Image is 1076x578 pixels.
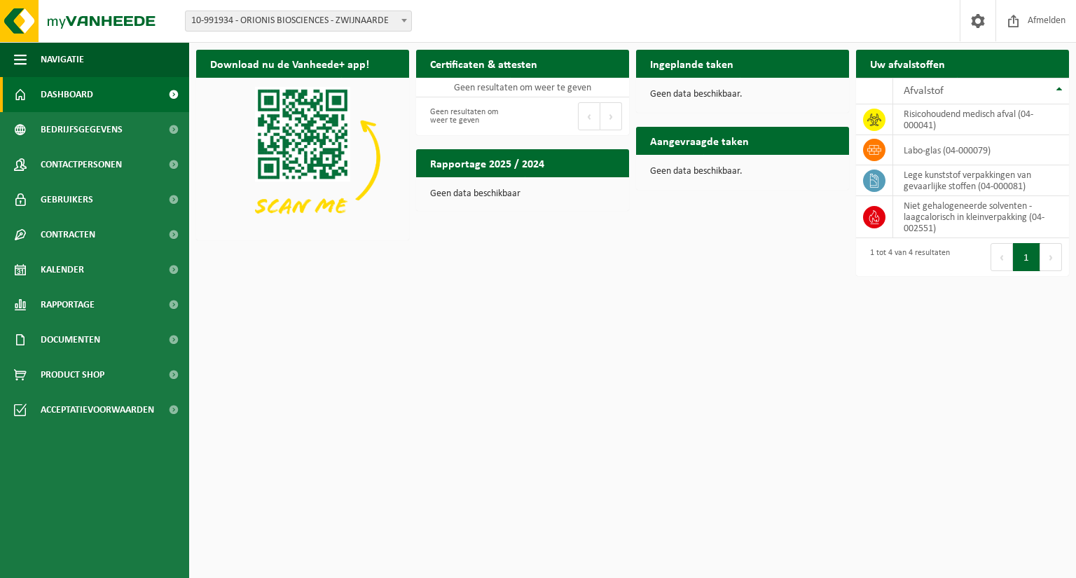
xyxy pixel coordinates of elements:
div: Geen resultaten om weer te geven [423,101,516,132]
span: Rapportage [41,287,95,322]
h2: Download nu de Vanheede+ app! [196,50,383,77]
div: 1 tot 4 van 4 resultaten [863,242,950,273]
p: Geen data beschikbaar. [650,90,835,99]
span: Kalender [41,252,84,287]
button: Next [600,102,622,130]
span: 10-991934 - ORIONIS BIOSCIENCES - ZWIJNAARDE [185,11,412,32]
h2: Ingeplande taken [636,50,747,77]
a: Bekijk rapportage [525,177,628,205]
td: niet gehalogeneerde solventen - laagcalorisch in kleinverpakking (04-002551) [893,196,1069,238]
button: Next [1040,243,1062,271]
span: Product Shop [41,357,104,392]
span: Bedrijfsgegevens [41,112,123,147]
span: Afvalstof [904,85,944,97]
span: Contactpersonen [41,147,122,182]
span: Dashboard [41,77,93,112]
button: Previous [991,243,1013,271]
td: lege kunststof verpakkingen van gevaarlijke stoffen (04-000081) [893,165,1069,196]
h2: Certificaten & attesten [416,50,551,77]
td: Geen resultaten om weer te geven [416,78,629,97]
h2: Aangevraagde taken [636,127,763,154]
span: Contracten [41,217,95,252]
span: Acceptatievoorwaarden [41,392,154,427]
h2: Rapportage 2025 / 2024 [416,149,558,177]
h2: Uw afvalstoffen [856,50,959,77]
span: 10-991934 - ORIONIS BIOSCIENCES - ZWIJNAARDE [186,11,411,31]
button: 1 [1013,243,1040,271]
p: Geen data beschikbaar [430,189,615,199]
span: Gebruikers [41,182,93,217]
span: Navigatie [41,42,84,77]
img: Download de VHEPlus App [196,78,409,238]
td: labo-glas (04-000079) [893,135,1069,165]
p: Geen data beschikbaar. [650,167,835,177]
button: Previous [578,102,600,130]
span: Documenten [41,322,100,357]
td: risicohoudend medisch afval (04-000041) [893,104,1069,135]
